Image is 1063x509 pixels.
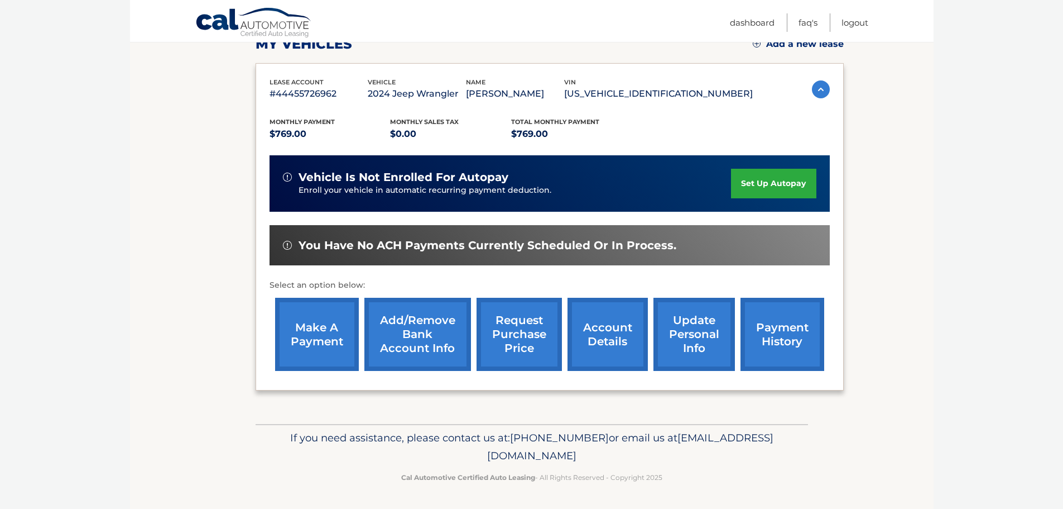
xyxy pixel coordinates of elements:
h2: my vehicles [256,36,352,53]
a: set up autopay [731,169,816,198]
span: vin [564,78,576,86]
span: name [466,78,485,86]
span: lease account [270,78,324,86]
span: Total Monthly Payment [511,118,599,126]
a: account details [567,298,648,371]
p: [US_VEHICLE_IDENTIFICATION_NUMBER] [564,86,753,102]
a: Add a new lease [753,39,844,50]
p: Enroll your vehicle in automatic recurring payment deduction. [299,184,732,197]
a: Cal Automotive [195,7,312,40]
p: $769.00 [511,126,632,142]
a: make a payment [275,298,359,371]
p: [PERSON_NAME] [466,86,564,102]
img: alert-white.svg [283,241,292,250]
a: update personal info [653,298,735,371]
span: [EMAIL_ADDRESS][DOMAIN_NAME] [487,431,773,462]
a: request purchase price [477,298,562,371]
span: vehicle [368,78,396,86]
p: If you need assistance, please contact us at: or email us at [263,429,801,465]
a: Dashboard [730,13,775,32]
p: - All Rights Reserved - Copyright 2025 [263,472,801,483]
span: You have no ACH payments currently scheduled or in process. [299,239,676,253]
a: Add/Remove bank account info [364,298,471,371]
p: 2024 Jeep Wrangler [368,86,466,102]
img: add.svg [753,40,761,47]
img: accordion-active.svg [812,80,830,98]
p: #44455726962 [270,86,368,102]
a: FAQ's [799,13,817,32]
p: $769.00 [270,126,391,142]
span: Monthly sales Tax [390,118,459,126]
a: Logout [841,13,868,32]
span: [PHONE_NUMBER] [510,431,609,444]
p: Select an option below: [270,279,830,292]
img: alert-white.svg [283,173,292,182]
strong: Cal Automotive Certified Auto Leasing [401,473,535,482]
a: payment history [740,298,824,371]
p: $0.00 [390,126,511,142]
span: Monthly Payment [270,118,335,126]
span: vehicle is not enrolled for autopay [299,170,508,184]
